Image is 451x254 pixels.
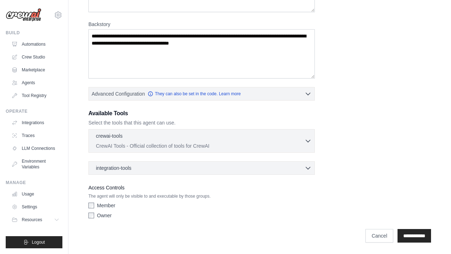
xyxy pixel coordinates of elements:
[88,109,315,118] h3: Available Tools
[22,217,42,223] span: Resources
[6,8,41,22] img: Logo
[96,142,304,149] p: CrewAI Tools - Official collection of tools for CrewAI
[9,143,62,154] a: LLM Connections
[9,90,62,101] a: Tool Registry
[9,51,62,63] a: Crew Studio
[9,64,62,76] a: Marketplace
[92,164,312,172] button: integration-tools
[6,236,62,248] button: Logout
[365,229,393,243] a: Cancel
[32,239,45,245] span: Logout
[89,87,314,100] button: Advanced Configuration They can also be set in the code. Learn more
[97,202,115,209] label: Member
[9,39,62,50] a: Automations
[9,214,62,225] button: Resources
[9,117,62,128] a: Integrations
[9,188,62,200] a: Usage
[6,180,62,186] div: Manage
[9,130,62,141] a: Traces
[9,156,62,173] a: Environment Variables
[92,90,145,97] span: Advanced Configuration
[6,30,62,36] div: Build
[9,77,62,88] a: Agents
[88,119,315,126] p: Select the tools that this agent can use.
[97,212,112,219] label: Owner
[88,193,315,199] p: The agent will only be visible to and executable by those groups.
[96,132,123,139] p: crewai-tools
[148,91,241,97] a: They can also be set in the code. Learn more
[96,164,132,172] span: integration-tools
[92,132,312,149] button: crewai-tools CrewAI Tools - Official collection of tools for CrewAI
[88,183,315,192] label: Access Controls
[6,108,62,114] div: Operate
[9,201,62,213] a: Settings
[88,21,315,28] label: Backstory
